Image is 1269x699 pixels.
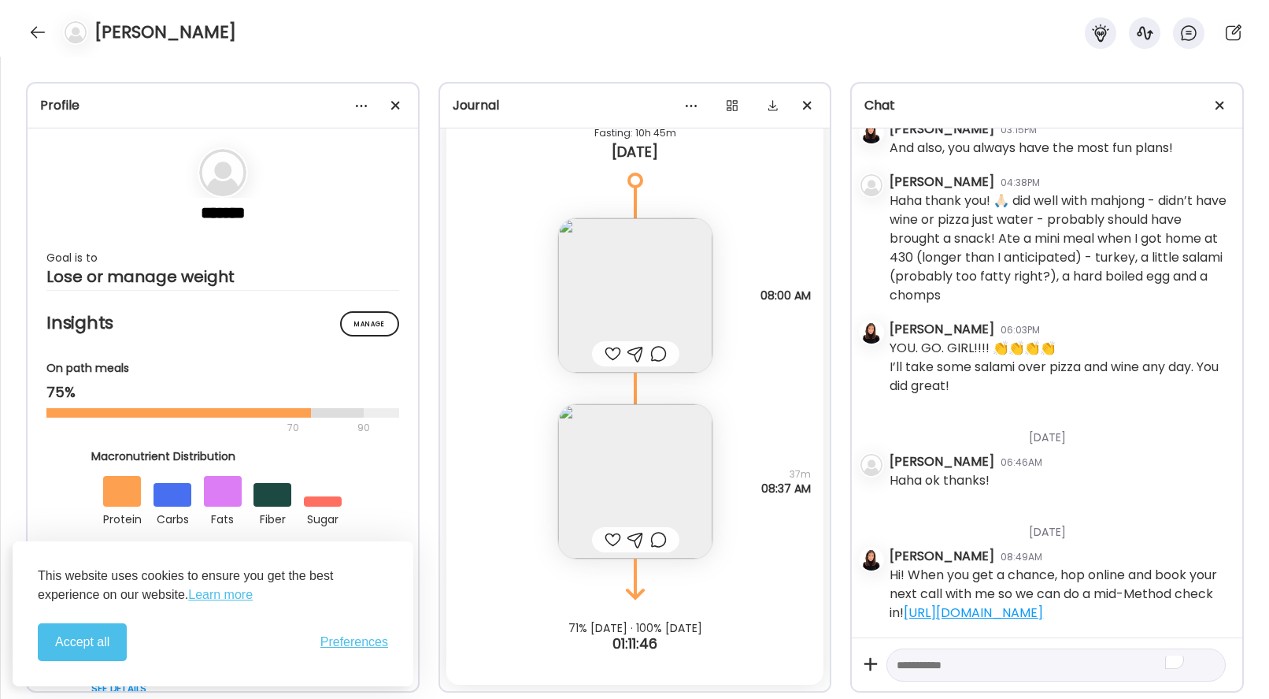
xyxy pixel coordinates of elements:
div: Hi! When you get a chance, hop online and book your next call with me so we can do a mid-Method c... [890,566,1230,623]
div: Haha thank you! 🙏🏻 did well with mahjong - didn’t have wine or pizza just water - probably should... [890,191,1230,305]
img: avatars%2FfptQNShTjgNZWdF0DaXs92OC25j2 [860,548,882,571]
div: Haha ok thanks! [890,471,990,490]
button: Accept all cookies [38,623,127,661]
h2: Insights [46,311,399,335]
div: Macronutrient Distribution [91,448,354,465]
div: 71% [DATE] · 100% [DATE] [440,622,831,634]
div: [DATE] [890,505,1230,547]
h4: [PERSON_NAME] [94,20,236,45]
div: fiber [253,507,291,529]
p: This website uses cookies to ensure you get the best experience on our website. [38,567,388,604]
div: 70 [46,418,353,437]
div: YOU. GO. GIRL!!!! 👏👏👏👏 I’ll take some salami over pizza and wine any day. You did great! [890,339,1230,396]
div: [PERSON_NAME] [890,452,994,471]
img: bg-avatar-default.svg [860,454,882,476]
div: Journal [453,96,818,115]
div: 90 [356,418,372,437]
img: images%2F3uhfZ2PFGJZYrMrxNNuwAN7HSJX2%2FToenkWrqxCLH9lr7LDMb%2FEzmQ5FlKT934nvvnniwW_240 [558,404,712,559]
div: Profile [40,96,405,115]
img: bg-avatar-default.svg [199,149,246,196]
img: bg-avatar-default.svg [860,174,882,196]
div: Goal is to [46,248,399,267]
div: [DATE] [890,411,1230,452]
div: On path meals [46,360,399,377]
div: 03:15PM [1001,123,1037,137]
div: [PERSON_NAME] [890,120,994,139]
img: images%2F3uhfZ2PFGJZYrMrxNNuwAN7HSJX2%2Faus792ZQ6U0ujLYESodH%2FajqB1rHnFsOUxdEq2r9M_240 [558,218,712,373]
span: Preferences [320,635,388,649]
div: Lose or manage weight [46,267,399,286]
div: carbs [154,507,191,529]
div: 04:38PM [1001,176,1040,190]
a: Learn more [188,586,253,604]
div: [DATE] [459,143,812,162]
div: 06:46AM [1001,455,1042,470]
div: 75% [46,383,399,402]
span: 37m [761,467,811,481]
div: 08:49AM [1001,550,1042,564]
div: [PERSON_NAME] [890,173,994,191]
div: [PERSON_NAME] [890,547,994,566]
span: 08:37 AM [761,481,811,496]
div: Manage [340,311,399,336]
a: [URL][DOMAIN_NAME] [904,604,1043,622]
div: 06:03PM [1001,323,1040,337]
button: Toggle preferences [320,635,388,649]
div: And also, you always have the most fun plans! [890,139,1173,158]
div: [PERSON_NAME] [890,320,994,339]
div: fats [204,507,242,529]
img: bg-avatar-default.svg [65,21,87,43]
div: sugar [304,507,342,529]
div: Chat [864,96,1230,115]
div: protein [103,507,141,529]
img: avatars%2FfptQNShTjgNZWdF0DaXs92OC25j2 [860,121,882,143]
div: 01:11:46 [440,634,831,653]
span: 08:00 AM [760,288,811,303]
div: Fasting: 10h 45m [459,124,812,143]
img: avatars%2FfptQNShTjgNZWdF0DaXs92OC25j2 [860,322,882,344]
